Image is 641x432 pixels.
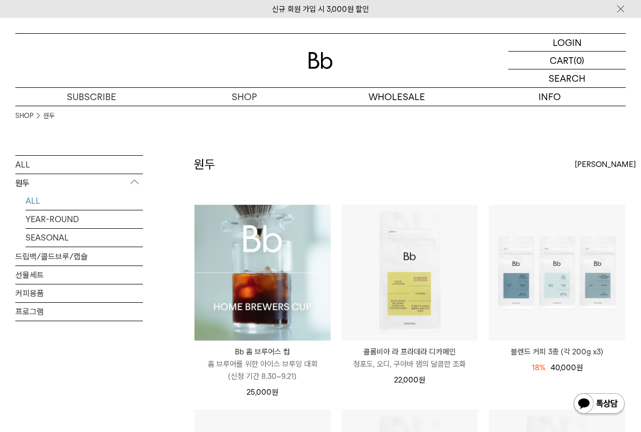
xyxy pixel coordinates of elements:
[15,248,143,266] a: 드립백/콜드브루/캡슐
[15,284,143,302] a: 커피용품
[489,346,625,358] a: 블렌드 커피 3종 (각 200g x3)
[194,205,331,341] img: 1000001223_add2_021.jpg
[553,34,582,51] p: LOGIN
[342,205,478,341] img: 콜롬비아 라 프라데라 디카페인
[489,205,625,341] img: 블렌드 커피 3종 (각 200g x3)
[194,205,331,341] a: Bb 홈 브루어스 컵
[272,5,369,14] a: 신규 회원 가입 시 3,000원 할인
[26,229,143,247] a: SEASONAL
[194,346,331,358] p: Bb 홈 브루어스 컵
[15,303,143,321] a: 프로그램
[15,156,143,174] a: ALL
[15,266,143,284] a: 선물세트
[342,346,478,358] p: 콜롬비아 라 프라데라 디카페인
[342,346,478,370] a: 콜롬비아 라 프라데라 디카페인 청포도, 오디, 구아바 잼의 달콤한 조화
[394,375,425,385] span: 22,000
[194,156,215,173] h2: 원두
[549,69,585,87] p: SEARCH
[43,111,55,121] a: 원두
[272,388,278,397] span: 원
[26,192,143,210] a: ALL
[342,358,478,370] p: 청포도, 오디, 구아바 잼의 달콤한 조화
[532,362,546,374] div: 18%
[15,174,143,193] p: 원두
[194,346,331,382] a: Bb 홈 브루어스 컵 홈 브루어를 위한 아이스 브루잉 대회(신청 기간 8.30~9.21)
[418,375,425,385] span: 원
[194,358,331,382] p: 홈 브루어를 위한 아이스 브루잉 대회 (신청 기간 8.30~9.21)
[26,210,143,228] a: YEAR-ROUND
[308,52,333,69] img: 로고
[575,158,636,171] span: [PERSON_NAME]
[576,363,583,372] span: 원
[15,88,168,106] a: SUBSCRIBE
[550,52,574,69] p: CART
[574,52,584,69] p: (0)
[320,88,473,106] p: WHOLESALE
[473,88,626,106] p: INFO
[573,392,626,417] img: 카카오톡 채널 1:1 채팅 버튼
[551,363,583,372] span: 40,000
[246,388,278,397] span: 25,000
[508,52,626,69] a: CART (0)
[168,88,320,106] a: SHOP
[508,34,626,52] a: LOGIN
[15,111,33,121] a: SHOP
